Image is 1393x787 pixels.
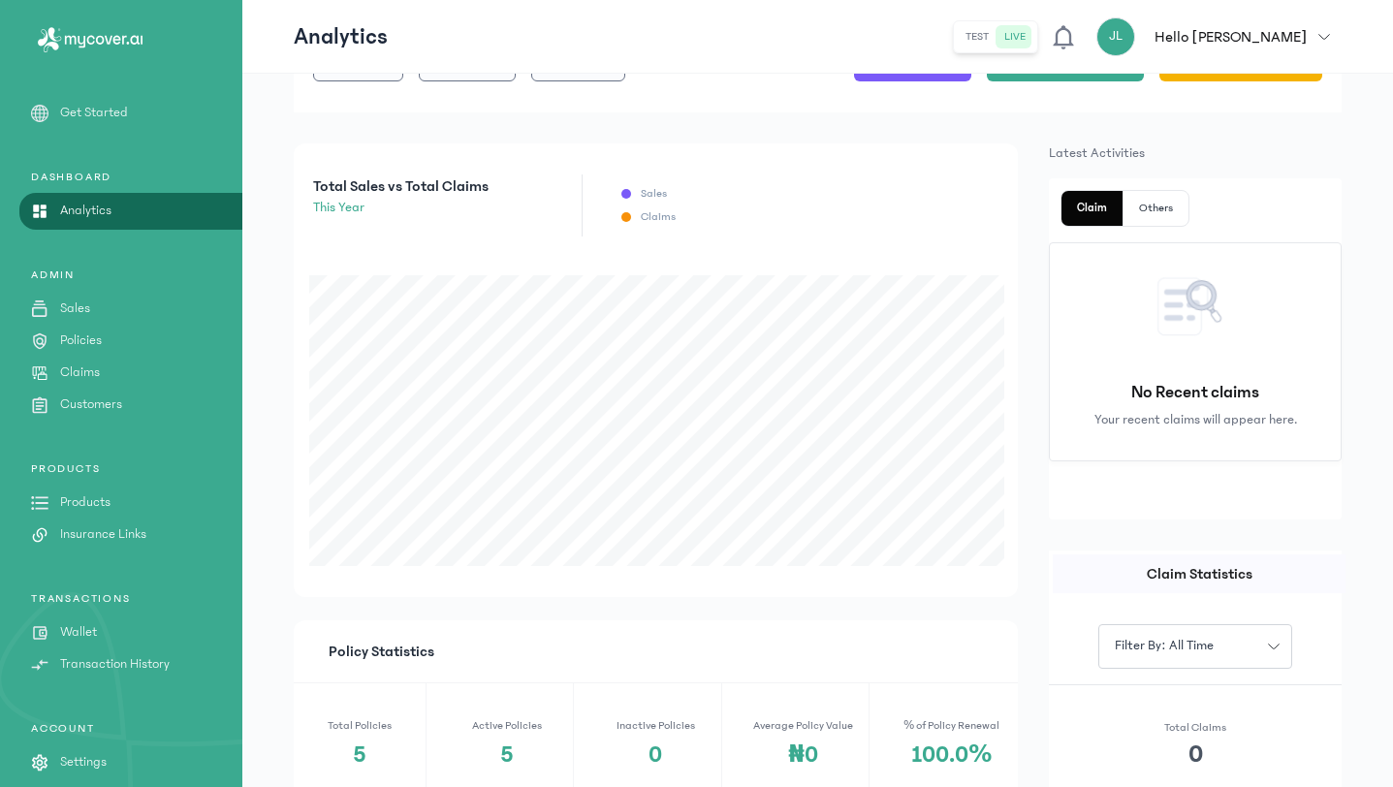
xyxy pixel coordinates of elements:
p: Your recent claims will appear here. [1094,410,1297,429]
p: 5 [442,741,574,769]
p: Customers [60,394,122,415]
div: JL [1096,17,1135,56]
p: Get Started [60,103,128,123]
p: Products [60,492,111,513]
p: Analytics [60,201,111,221]
p: Inactive Policies [589,718,721,734]
button: Claim [1061,191,1124,226]
p: Transaction History [60,654,170,675]
p: Policies [60,331,102,351]
p: Active Policies [442,718,574,734]
span: Filter by: all time [1103,636,1225,656]
p: Sales [641,186,667,202]
p: Settings [60,752,107,772]
p: Total Policies [294,718,426,734]
p: Hello [PERSON_NAME] [1155,25,1307,48]
p: Average Policy Value [738,718,870,734]
p: Sales [60,299,90,319]
p: % of Policy Renewal [885,718,1018,734]
p: Claims [641,209,676,225]
p: this year [313,198,489,218]
p: Claims [60,362,100,383]
p: Insurance Links [60,524,146,545]
p: ₦0 [738,741,870,769]
p: Wallet [60,622,97,643]
p: Total Sales vs Total Claims [313,174,489,198]
button: test [958,25,997,48]
p: 0 [1188,736,1203,773]
p: 0 [589,741,721,769]
p: 100.0% [885,741,1018,769]
p: No Recent claims [1131,379,1259,406]
p: Analytics [294,21,388,52]
p: Policy Statistics [329,620,983,682]
button: Others [1124,191,1188,226]
p: Total Claims [1164,720,1226,736]
p: Claim Statistics [1053,562,1346,585]
p: 5 [294,741,426,769]
button: Filter by: all time [1098,624,1292,669]
button: live [997,25,1033,48]
p: Latest Activities [1049,143,1342,163]
button: JLHello [PERSON_NAME] [1096,17,1342,56]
